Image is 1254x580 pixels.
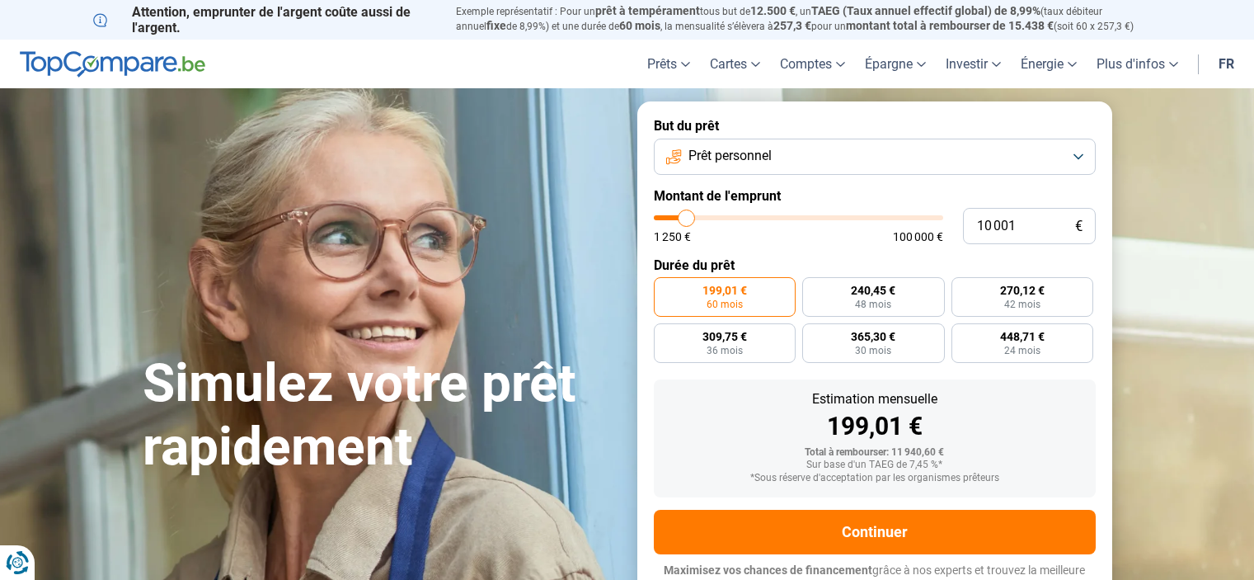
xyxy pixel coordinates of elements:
[1004,299,1040,309] span: 42 mois
[456,4,1162,34] p: Exemple représentatif : Pour un tous but de , un (taux débiteur annuel de 8,99%) et une durée de ...
[1209,40,1244,88] a: fr
[770,40,855,88] a: Comptes
[851,331,895,342] span: 365,30 €
[1000,285,1045,296] span: 270,12 €
[855,299,891,309] span: 48 mois
[654,118,1096,134] label: But du prêt
[936,40,1011,88] a: Investir
[811,4,1040,17] span: TAEG (Taux annuel effectif global) de 8,99%
[664,563,872,577] span: Maximisez vos chances de financement
[1011,40,1087,88] a: Énergie
[486,19,506,32] span: fixe
[667,393,1083,406] div: Estimation mensuelle
[1000,331,1045,342] span: 448,71 €
[773,19,811,32] span: 257,3 €
[893,231,943,243] span: 100 000 €
[20,51,205,78] img: TopCompare
[750,4,796,17] span: 12.500 €
[654,231,691,243] span: 1 250 €
[667,414,1083,439] div: 199,01 €
[595,4,700,17] span: prêt à tempérament
[667,473,1083,484] div: *Sous réserve d'acceptation par les organismes prêteurs
[707,299,743,309] span: 60 mois
[1075,219,1083,233] span: €
[851,285,895,296] span: 240,45 €
[637,40,700,88] a: Prêts
[654,257,1096,273] label: Durée du prêt
[654,139,1096,175] button: Prêt personnel
[707,346,743,356] span: 36 mois
[855,40,936,88] a: Épargne
[855,346,891,356] span: 30 mois
[143,352,618,479] h1: Simulez votre prêt rapidement
[702,285,747,296] span: 199,01 €
[654,510,1096,554] button: Continuer
[667,447,1083,459] div: Total à rembourser: 11 940,60 €
[1004,346,1040,356] span: 24 mois
[688,147,772,165] span: Prêt personnel
[93,4,436,35] p: Attention, emprunter de l'argent coûte aussi de l'argent.
[702,331,747,342] span: 309,75 €
[654,188,1096,204] label: Montant de l'emprunt
[846,19,1054,32] span: montant total à rembourser de 15.438 €
[700,40,770,88] a: Cartes
[667,460,1083,471] div: Sur base d'un TAEG de 7,45 %*
[619,19,660,32] span: 60 mois
[1087,40,1188,88] a: Plus d'infos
